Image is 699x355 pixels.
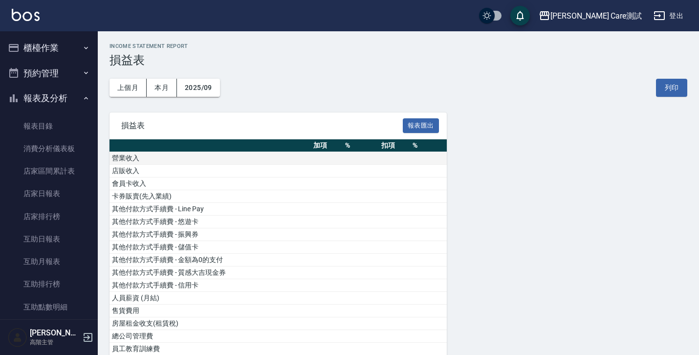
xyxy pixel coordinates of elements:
a: 互助日報表 [4,228,94,250]
button: 本月 [147,79,177,97]
th: % [410,139,446,152]
p: 高階主管 [30,338,80,347]
a: 互助排行榜 [4,273,94,295]
button: 列印 [656,79,687,97]
td: 售貨費用 [109,305,311,317]
button: 上個月 [109,79,147,97]
td: 其他付款方式手續費 - 質感大吉現金券 [109,266,311,279]
td: 房屋租金收支(租賃稅) [109,317,311,330]
td: 店販收入 [109,165,311,177]
button: 2025/09 [177,79,220,97]
td: 其他付款方式手續費 - 金額為0的支付 [109,254,311,266]
button: 預約管理 [4,61,94,86]
td: 會員卡收入 [109,177,311,190]
th: 加項 [311,139,342,152]
td: 人員薪資 (月結) [109,292,311,305]
button: 櫃檯作業 [4,35,94,61]
td: 其他付款方式手續費 - Line Pay [109,203,311,216]
td: 總公司管理費 [109,330,311,343]
a: 互助業績報表 [4,318,94,341]
th: % [343,139,379,152]
h5: [PERSON_NAME] [30,328,80,338]
img: Logo [12,9,40,21]
h2: Income Statement Report [109,43,687,49]
th: 扣項 [379,139,410,152]
a: 店家日報表 [4,182,94,205]
td: 卡券販賣(先入業績) [109,190,311,203]
h3: 損益表 [109,53,687,67]
button: save [510,6,530,25]
button: 報表匯出 [403,118,439,133]
button: 報表及分析 [4,86,94,111]
td: 其他付款方式手續費 - 悠遊卡 [109,216,311,228]
td: 營業收入 [109,152,311,165]
td: 其他付款方式手續費 - 振興券 [109,228,311,241]
img: Person [8,328,27,347]
a: 報表匯出 [403,120,439,130]
a: 店家排行榜 [4,205,94,228]
a: 互助點數明細 [4,296,94,318]
a: 店家區間累計表 [4,160,94,182]
span: 損益表 [121,121,403,131]
button: [PERSON_NAME] Care測試 [535,6,646,26]
a: 互助月報表 [4,250,94,273]
a: 報表目錄 [4,115,94,137]
a: 消費分析儀表板 [4,137,94,160]
td: 其他付款方式手續費 - 儲值卡 [109,241,311,254]
div: [PERSON_NAME] Care測試 [550,10,642,22]
td: 其他付款方式手續費 - 信用卡 [109,279,311,292]
button: 登出 [650,7,687,25]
